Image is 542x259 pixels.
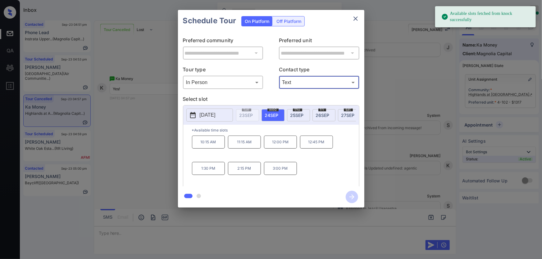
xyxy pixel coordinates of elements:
[192,125,359,136] p: *Available time slots
[228,162,261,175] p: 2:15 PM
[318,108,326,111] span: fri
[200,111,216,119] p: [DATE]
[338,109,361,121] div: date-select
[183,37,263,47] p: Preferred community
[178,10,241,32] h2: Schedule Tour
[264,162,297,175] p: 3:00 PM
[183,95,359,105] p: Select slot
[316,113,330,118] span: 26 SEP
[290,113,304,118] span: 25 SEP
[300,136,333,149] p: 12:45 PM
[287,109,310,121] div: date-select
[273,16,304,26] div: Off Platform
[186,109,233,122] button: [DATE]
[264,136,297,149] p: 12:00 PM
[349,12,362,25] button: close
[344,108,353,111] span: sat
[228,136,261,149] p: 11:15 AM
[265,113,279,118] span: 24 SEP
[441,8,531,25] div: Available slots fetched from knock successfully
[342,189,362,205] button: btn-next
[293,108,302,111] span: thu
[280,77,358,87] div: Text
[242,16,272,26] div: On Platform
[184,77,262,87] div: In Person
[312,109,335,121] div: date-select
[262,109,285,121] div: date-select
[267,108,279,111] span: wed
[279,37,359,47] p: Preferred unit
[192,162,225,175] p: 1:30 PM
[183,66,263,76] p: Tour type
[341,113,355,118] span: 27 SEP
[192,136,225,149] p: 10:15 AM
[279,66,359,76] p: Contact type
